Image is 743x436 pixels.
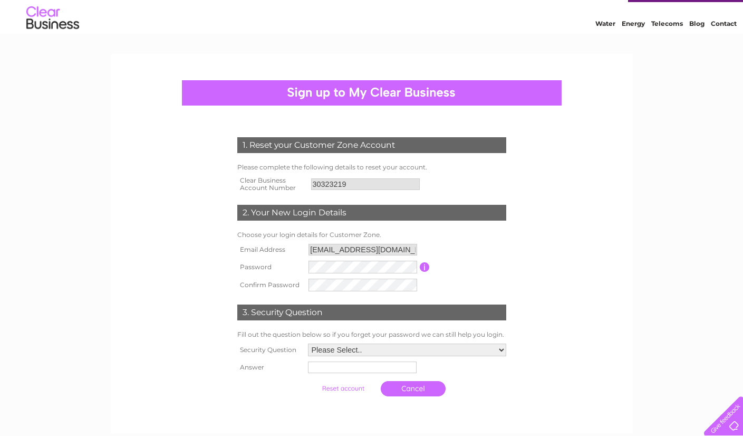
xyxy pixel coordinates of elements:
input: Information [420,262,430,272]
td: Choose your login details for Customer Zone. [235,229,509,241]
div: Clear Business is a trading name of Verastar Limited (registered in [GEOGRAPHIC_DATA] No. 3667643... [123,6,621,51]
a: Contact [711,45,737,53]
a: Energy [622,45,645,53]
img: logo.png [26,27,80,60]
td: Please complete the following details to reset your account. [235,161,509,174]
a: 0333 014 3131 [544,5,617,18]
th: Answer [235,359,305,376]
a: Cancel [381,381,446,396]
a: Blog [689,45,705,53]
td: Fill out the question below so if you forget your password we can still help you login. [235,328,509,341]
div: 1. Reset your Customer Zone Account [237,137,506,153]
th: Clear Business Account Number [235,174,308,195]
th: Security Question [235,341,305,359]
a: Telecoms [651,45,683,53]
th: Confirm Password [235,276,306,294]
th: Password [235,258,306,276]
div: 3. Security Question [237,305,506,320]
a: Water [595,45,615,53]
input: Submit [311,381,375,396]
th: Email Address [235,241,306,258]
div: 2. Your New Login Details [237,205,506,221]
